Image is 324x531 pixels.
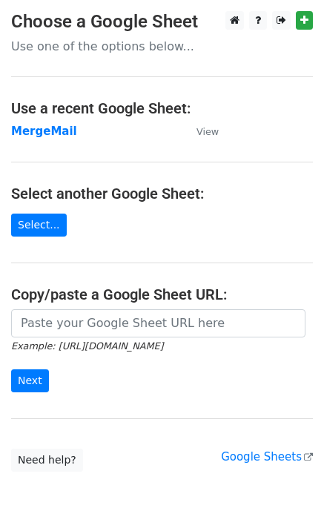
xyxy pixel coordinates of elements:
small: View [196,126,219,137]
h4: Use a recent Google Sheet: [11,99,313,117]
input: Paste your Google Sheet URL here [11,309,305,337]
h4: Copy/paste a Google Sheet URL: [11,286,313,303]
a: Need help? [11,449,83,472]
small: Example: [URL][DOMAIN_NAME] [11,340,163,352]
a: Google Sheets [221,450,313,464]
a: Select... [11,214,67,237]
a: View [182,125,219,138]
p: Use one of the options below... [11,39,313,54]
h4: Select another Google Sheet: [11,185,313,202]
a: MergeMail [11,125,77,138]
h3: Choose a Google Sheet [11,11,313,33]
input: Next [11,369,49,392]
